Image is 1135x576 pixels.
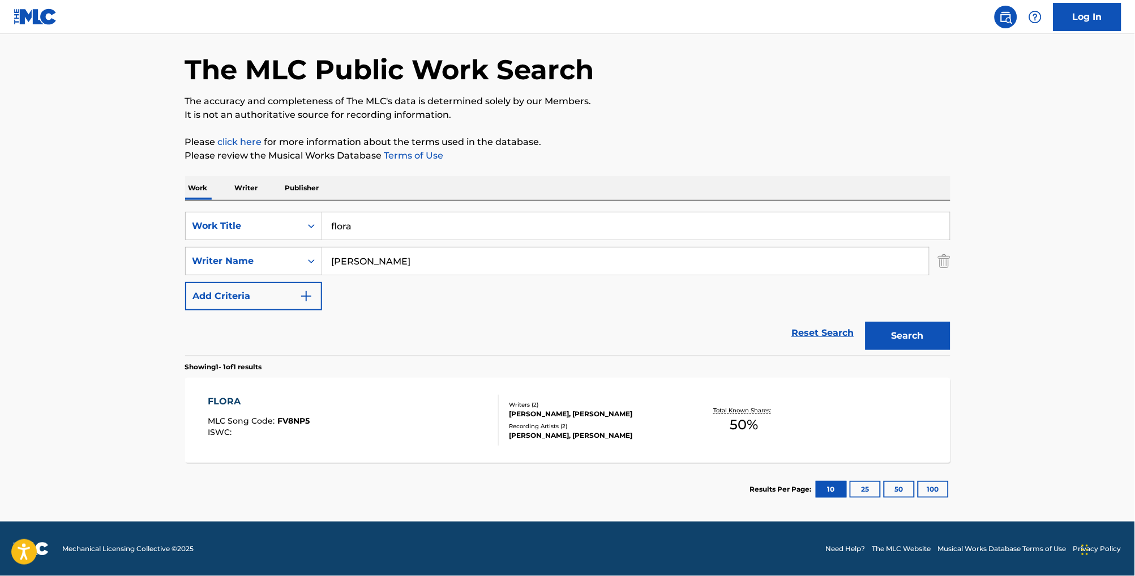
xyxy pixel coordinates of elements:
[872,544,931,554] a: The MLC Website
[1082,533,1089,567] div: Drag
[232,176,262,200] p: Writer
[999,10,1013,24] img: search
[1073,544,1121,554] a: Privacy Policy
[509,409,680,419] div: [PERSON_NAME], [PERSON_NAME]
[730,415,758,435] span: 50 %
[1029,10,1042,24] img: help
[218,136,262,147] a: click here
[884,481,915,498] button: 50
[509,400,680,409] div: Writers ( 2 )
[185,362,262,372] p: Showing 1 - 1 of 1 results
[509,422,680,430] div: Recording Artists ( 2 )
[185,176,211,200] p: Work
[277,416,310,426] span: FV8NP5
[14,8,57,25] img: MLC Logo
[208,416,277,426] span: MLC Song Code :
[192,219,294,233] div: Work Title
[185,149,950,163] p: Please review the Musical Works Database
[1024,6,1047,28] div: Help
[786,321,860,345] a: Reset Search
[208,427,234,437] span: ISWC :
[208,395,310,408] div: FLORA
[185,212,950,356] form: Search Form
[509,430,680,441] div: [PERSON_NAME], [PERSON_NAME]
[14,542,49,556] img: logo
[866,322,950,350] button: Search
[816,481,847,498] button: 10
[185,53,594,87] h1: The MLC Public Work Search
[750,484,815,494] p: Results Per Page:
[714,406,774,415] p: Total Known Shares:
[62,544,194,554] span: Mechanical Licensing Collective © 2025
[299,289,313,303] img: 9d2ae6d4665cec9f34b9.svg
[1078,522,1135,576] iframe: Chat Widget
[918,481,949,498] button: 100
[185,108,950,122] p: It is not an authoritative source for recording information.
[185,95,950,108] p: The accuracy and completeness of The MLC's data is determined solely by our Members.
[282,176,323,200] p: Publisher
[192,254,294,268] div: Writer Name
[185,282,322,310] button: Add Criteria
[938,247,950,275] img: Delete Criterion
[185,378,950,463] a: FLORAMLC Song Code:FV8NP5ISWC:Writers (2)[PERSON_NAME], [PERSON_NAME]Recording Artists (2)[PERSON...
[850,481,881,498] button: 25
[185,135,950,149] p: Please for more information about the terms used in the database.
[382,150,444,161] a: Terms of Use
[1053,3,1121,31] a: Log In
[826,544,866,554] a: Need Help?
[995,6,1017,28] a: Public Search
[938,544,1067,554] a: Musical Works Database Terms of Use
